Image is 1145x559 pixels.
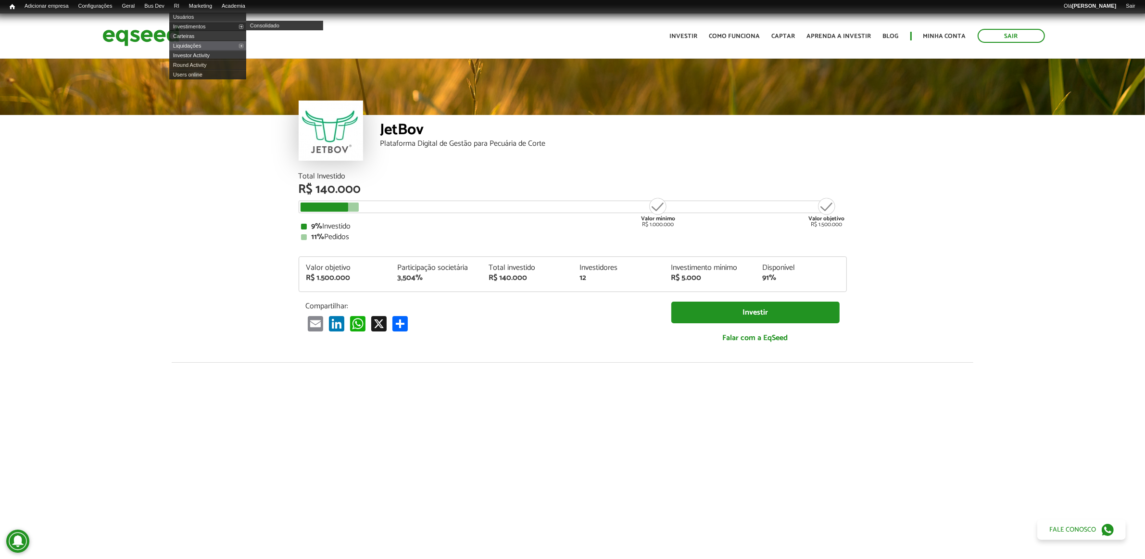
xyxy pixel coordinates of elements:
a: Bus Dev [139,2,169,10]
a: WhatsApp [348,316,367,331]
img: EqSeed [102,23,179,49]
a: LinkedIn [327,316,346,331]
a: Investir [671,302,840,323]
a: Academia [217,2,250,10]
strong: 9% [312,220,323,233]
div: Total investido [489,264,566,272]
a: Sair [978,29,1045,43]
div: Valor objetivo [306,264,383,272]
a: Captar [772,33,795,39]
div: R$ 140.000 [299,183,847,196]
p: Compartilhar: [306,302,657,311]
a: RI [169,2,184,10]
a: Email [306,316,325,331]
div: Participação societária [397,264,474,272]
a: Blog [883,33,899,39]
strong: 11% [312,230,325,243]
span: Início [10,3,15,10]
a: Minha conta [923,33,966,39]
div: Total Investido [299,173,847,180]
div: R$ 5.000 [671,274,748,282]
div: Pedidos [301,233,844,241]
div: R$ 140.000 [489,274,566,282]
div: 91% [762,274,839,282]
strong: [PERSON_NAME] [1072,3,1116,9]
a: Olá[PERSON_NAME] [1059,2,1121,10]
a: Sair [1121,2,1140,10]
div: JetBov [380,122,847,140]
a: Como funciona [709,33,760,39]
div: Disponível [762,264,839,272]
div: Investido [301,223,844,230]
div: Investidores [579,264,656,272]
div: Plataforma Digital de Gestão para Pecuária de Corte [380,140,847,148]
a: Usuários [169,12,246,22]
a: Fale conosco [1037,520,1126,540]
a: Compartilhar [390,316,410,331]
a: Início [5,2,20,12]
div: R$ 1.500.000 [809,197,845,228]
a: Adicionar empresa [20,2,74,10]
div: Investimento mínimo [671,264,748,272]
div: R$ 1.000.000 [640,197,676,228]
a: Geral [117,2,139,10]
strong: Valor objetivo [809,214,845,223]
a: Aprenda a investir [807,33,871,39]
a: Configurações [74,2,117,10]
div: 12 [579,274,656,282]
strong: Valor mínimo [641,214,675,223]
div: R$ 1.500.000 [306,274,383,282]
a: X [369,316,389,331]
a: Investir [670,33,698,39]
div: 3,504% [397,274,474,282]
a: Marketing [184,2,217,10]
a: Falar com a EqSeed [671,328,840,348]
